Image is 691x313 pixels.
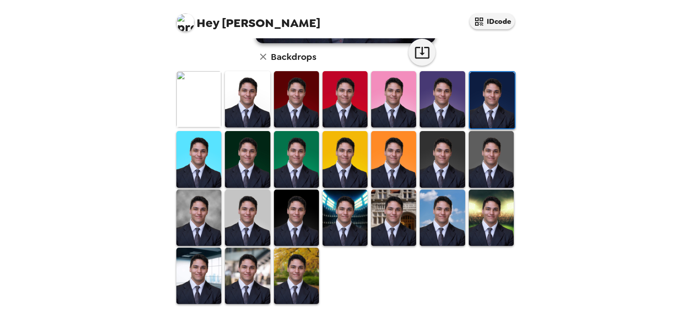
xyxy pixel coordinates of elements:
[470,14,515,29] button: IDcode
[176,71,221,127] img: Original
[271,50,316,64] h6: Backdrops
[176,9,320,29] span: [PERSON_NAME]
[176,14,194,32] img: profile pic
[197,15,219,31] span: Hey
